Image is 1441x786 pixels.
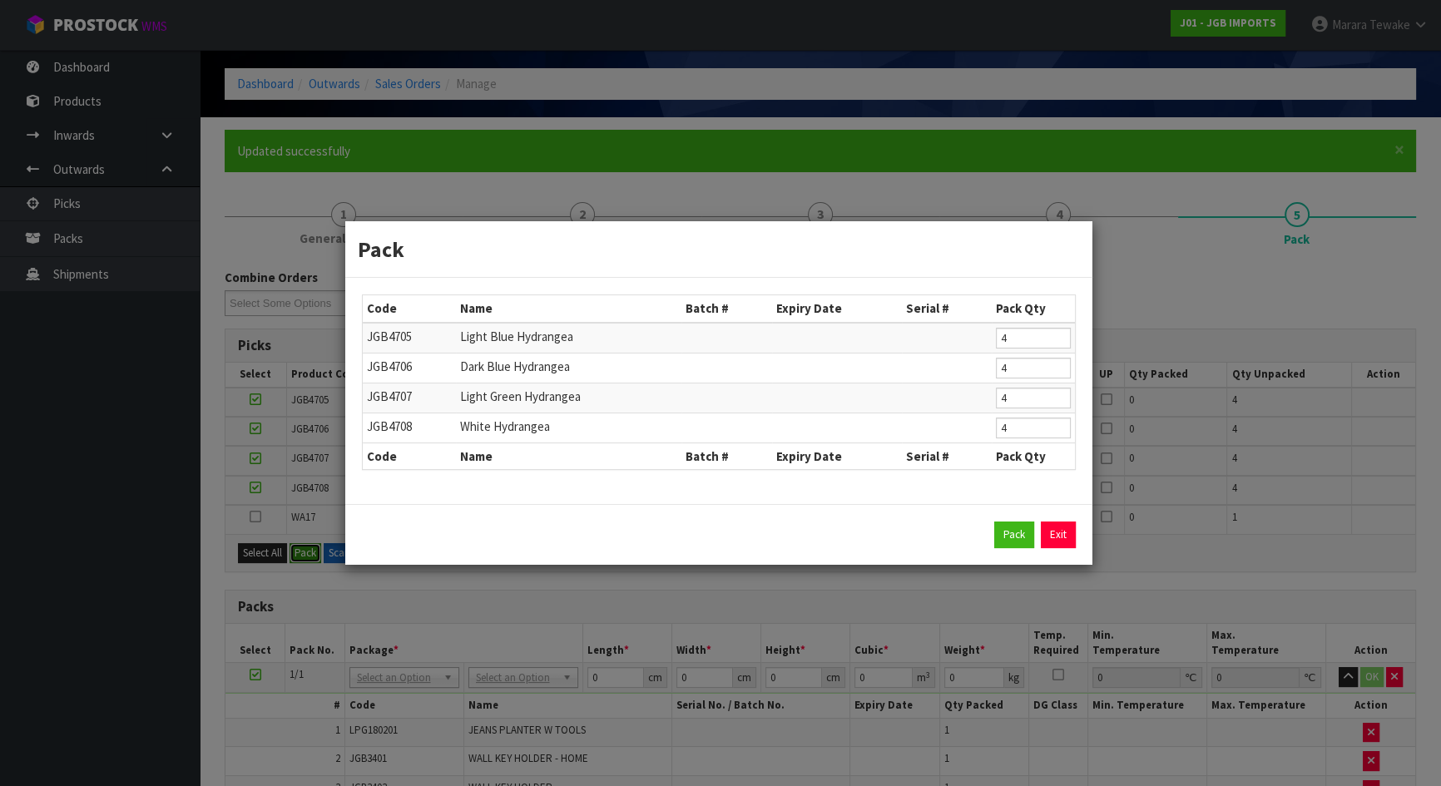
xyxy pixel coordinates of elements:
[681,442,772,469] th: Batch #
[460,358,570,374] span: Dark Blue Hydrangea
[1041,522,1076,548] a: Exit
[994,522,1034,548] button: Pack
[358,234,1080,264] h3: Pack
[460,329,573,344] span: Light Blue Hydrangea
[772,295,902,322] th: Expiry Date
[992,442,1075,469] th: Pack Qty
[367,329,412,344] span: JGB4705
[902,295,993,322] th: Serial #
[460,418,550,434] span: White Hydrangea
[367,358,412,374] span: JGB4706
[367,418,412,434] span: JGB4708
[363,295,456,322] th: Code
[367,388,412,404] span: JGB4707
[772,442,902,469] th: Expiry Date
[460,388,581,404] span: Light Green Hydrangea
[456,442,681,469] th: Name
[902,442,993,469] th: Serial #
[363,442,456,469] th: Code
[681,295,772,322] th: Batch #
[992,295,1075,322] th: Pack Qty
[456,295,681,322] th: Name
